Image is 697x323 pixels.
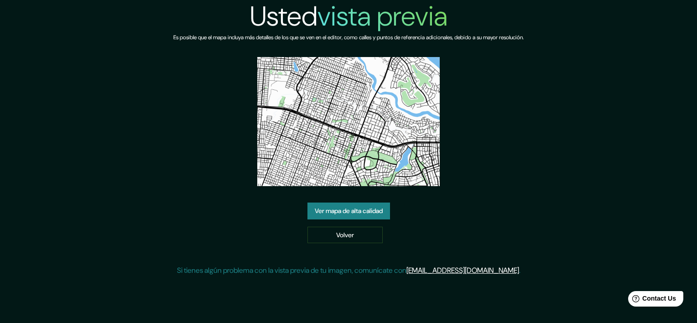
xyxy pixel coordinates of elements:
[307,227,383,244] a: Volver
[177,265,520,276] p: Si tienes algún problema con la vista previa de tu imagen, comunícate con .
[406,266,519,275] a: [EMAIL_ADDRESS][DOMAIN_NAME]
[307,203,390,219] a: Ver mapa de alta calidad
[173,33,524,42] h6: Es posible que el mapa incluya más detalles de los que se ven en el editor, como calles y puntos ...
[616,287,687,313] iframe: Help widget launcher
[257,57,440,186] img: created-map-preview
